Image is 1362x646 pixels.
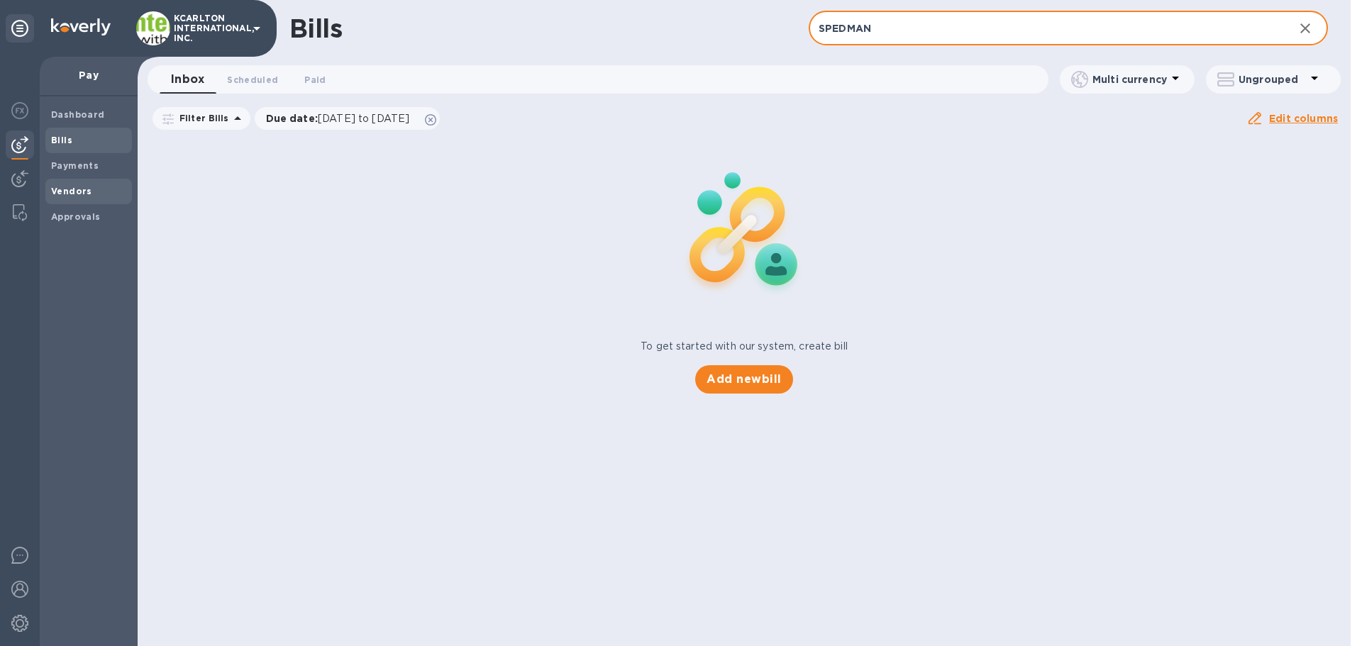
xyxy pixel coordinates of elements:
span: Scheduled [227,72,278,87]
b: Vendors [51,186,92,196]
b: Approvals [51,211,101,222]
p: Pay [51,68,126,82]
p: To get started with our system, create bill [641,339,848,354]
p: Multi currency [1092,72,1167,87]
span: [DATE] to [DATE] [318,113,409,124]
div: Unpin categories [6,14,34,43]
b: Payments [51,160,99,171]
p: Ungrouped [1239,72,1306,87]
span: Inbox [171,69,204,89]
span: Add new bill [707,371,781,388]
h1: Bills [289,13,342,43]
b: Bills [51,135,72,145]
p: Due date : [266,111,417,126]
button: Add newbill [695,365,792,394]
u: Edit columns [1269,113,1338,124]
img: Foreign exchange [11,102,28,119]
span: Paid [304,72,326,87]
img: Logo [51,18,111,35]
p: KCARLTON INTERNATIONAL, INC. [174,13,245,43]
b: Dashboard [51,109,105,120]
div: Due date:[DATE] to [DATE] [255,107,441,130]
p: Filter Bills [174,112,229,124]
